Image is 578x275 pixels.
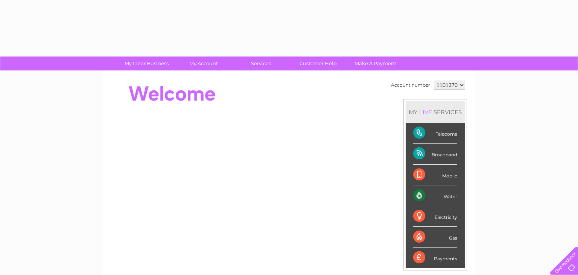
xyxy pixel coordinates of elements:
[173,57,235,70] a: My Account
[413,165,457,185] div: Mobile
[413,144,457,164] div: Broadband
[344,57,406,70] a: Make A Payment
[413,227,457,247] div: Gas
[413,206,457,227] div: Electricity
[230,57,292,70] a: Services
[406,101,465,123] div: MY SERVICES
[389,79,432,92] td: Account number
[413,185,457,206] div: Water
[418,108,433,116] div: LIVE
[116,57,178,70] a: My Clear Business
[413,247,457,268] div: Payments
[413,123,457,144] div: Telecoms
[287,57,349,70] a: Customer Help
